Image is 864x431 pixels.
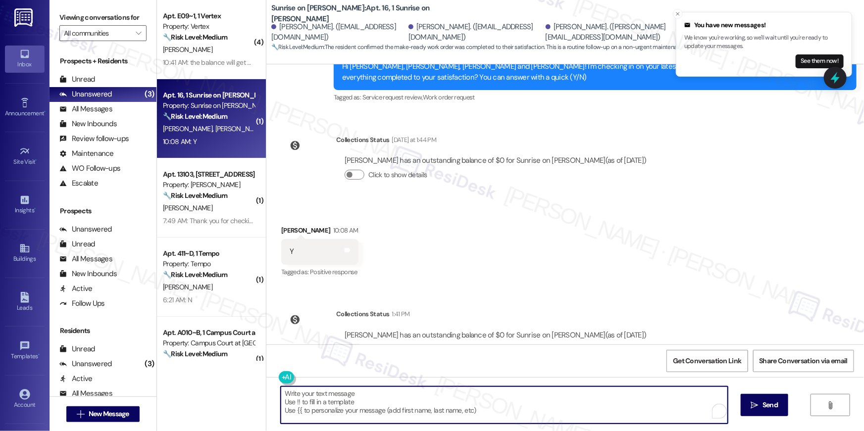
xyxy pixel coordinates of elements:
button: Share Conversation via email [753,350,854,372]
span: : The resident confirmed the make-ready work order was completed to their satisfaction. This is a... [271,42,709,52]
div: All Messages [59,254,112,264]
span: [PERSON_NAME] [163,203,212,212]
button: New Message [66,406,140,422]
span: New Message [89,409,129,419]
span: Send [762,400,778,410]
div: [DATE] at 1:44 PM [389,135,436,145]
span: [PERSON_NAME] [163,45,212,54]
span: Get Conversation Link [673,356,741,366]
strong: 🔧 Risk Level: Medium [271,43,324,51]
div: Unanswered [59,359,112,369]
div: Apt. 411~D, 1 Tempo [163,248,254,259]
label: Viewing conversations for [59,10,147,25]
div: [PERSON_NAME]. ([EMAIL_ADDRESS][DOMAIN_NAME]) [408,22,543,43]
div: Apt. E09~1, 1 Vertex [163,11,254,21]
span: [PERSON_NAME] [163,124,215,133]
button: See them now! [796,54,844,68]
div: Unread [59,239,95,249]
div: Unread [59,344,95,354]
div: [PERSON_NAME] [281,225,358,239]
a: Inbox [5,46,45,72]
span: Service request review , [362,93,423,101]
span: • [44,108,46,115]
strong: 🔧 Risk Level: Medium [163,191,227,200]
input: All communities [64,25,131,41]
a: Account [5,386,45,413]
span: Work order request [423,93,475,101]
i:  [77,410,84,418]
span: Positive response [310,268,357,276]
strong: 🔧 Risk Level: Medium [163,33,227,42]
div: (3) [142,356,156,372]
div: 10:41 AM: the balance will get paid in office [DATE] [163,58,305,67]
div: Property: Vertex [163,21,254,32]
span: Share Conversation via email [760,356,848,366]
a: Insights • [5,192,45,218]
div: 6:21 AM: N [163,295,192,304]
div: Active [59,374,93,384]
div: WO Follow-ups [59,163,120,174]
span: • [38,351,40,358]
div: Prospects + Residents [50,56,156,66]
a: Leads [5,289,45,316]
div: Property: Campus Court at [GEOGRAPHIC_DATA] [163,338,254,348]
div: Property: Tempo [163,259,254,269]
div: Tagged as: [281,265,358,279]
i:  [136,29,141,37]
b: Sunrise on [PERSON_NAME]: Apt. 16, 1 Sunrise on [PERSON_NAME] [271,3,469,24]
a: Templates • [5,337,45,364]
div: Follow Ups [59,298,105,309]
div: Prospects [50,206,156,216]
div: 10:08 AM: Y [163,137,197,146]
i:  [827,401,834,409]
div: Property: Sunrise on [PERSON_NAME] [163,100,254,111]
div: Unread [59,74,95,85]
button: Close toast [673,9,683,19]
div: Escalate [59,178,98,189]
img: ResiDesk Logo [14,8,35,27]
div: Maintenance [59,148,114,159]
div: [PERSON_NAME] has an outstanding balance of $0 for Sunrise on [PERSON_NAME] (as of [DATE]) [345,330,646,340]
div: Collections Status [336,309,389,319]
div: New Inbounds [59,269,117,279]
i:  [751,401,759,409]
div: Residents [50,326,156,336]
div: [PERSON_NAME]. ([EMAIL_ADDRESS][DOMAIN_NAME]) [271,22,406,43]
div: New Inbounds [59,119,117,129]
strong: 🔧 Risk Level: Medium [163,112,227,121]
div: Property: [PERSON_NAME] [163,180,254,190]
strong: 🔧 Risk Level: Medium [163,349,227,358]
textarea: To enrich screen reader interactions, please activate Accessibility in Grammarly extension settings [281,386,728,424]
div: Unanswered [59,224,112,235]
div: 1:41 PM [389,309,409,319]
div: All Messages [59,388,112,399]
div: Apt. 13103, [STREET_ADDRESS] [163,169,254,180]
div: [PERSON_NAME]. ([PERSON_NAME][EMAIL_ADDRESS][DOMAIN_NAME]) [546,22,720,43]
p: We know you're working, so we'll wait until you're ready to update your messages. [684,34,844,51]
div: 7:49 AM: Thank you for checking for me. I'm in [GEOGRAPHIC_DATA] right now. I'm supposed to come ... [163,216,686,225]
span: [PERSON_NAME] [215,124,268,133]
label: Click to show details [368,170,427,180]
div: Review follow-ups [59,134,129,144]
div: Active [59,284,93,294]
div: You have new messages! [684,20,844,30]
div: Hi [PERSON_NAME], [PERSON_NAME], [PERSON_NAME] and [PERSON_NAME]! I'm checking in on your latest ... [342,61,841,83]
div: Tagged as: [334,90,857,104]
div: Apt. 16, 1 Sunrise on [PERSON_NAME] [163,90,254,100]
div: Y [290,246,294,257]
div: Unanswered [59,89,112,99]
label: Click to show details [368,344,427,355]
button: Get Conversation Link [666,350,748,372]
div: 10:08 AM [331,225,358,236]
div: Collections Status [336,135,389,145]
div: All Messages [59,104,112,114]
strong: 🔧 Risk Level: Medium [163,270,227,279]
a: Site Visit • [5,143,45,170]
span: [PERSON_NAME] [163,283,212,291]
a: Buildings [5,240,45,267]
button: Send [741,394,789,416]
div: (3) [142,87,156,102]
div: Apt. A010~B, 1 Campus Court at [GEOGRAPHIC_DATA] [163,328,254,338]
div: [PERSON_NAME] has an outstanding balance of $0 for Sunrise on [PERSON_NAME] (as of [DATE]) [345,155,646,166]
span: • [36,157,37,164]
